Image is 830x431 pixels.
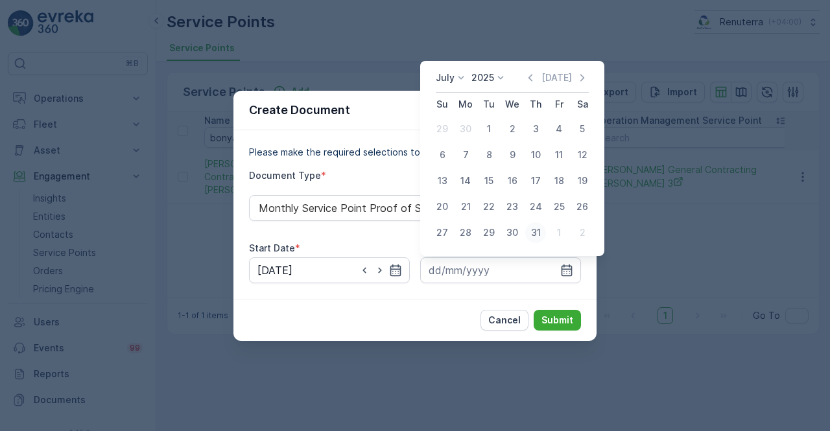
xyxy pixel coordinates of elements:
[479,222,499,243] div: 29
[524,93,547,116] th: Thursday
[455,222,476,243] div: 28
[479,119,499,139] div: 1
[525,222,546,243] div: 31
[249,257,410,283] input: dd/mm/yyyy
[572,119,593,139] div: 5
[471,71,494,84] p: 2025
[249,242,295,253] label: Start Date
[420,257,581,283] input: dd/mm/yyyy
[249,101,350,119] p: Create Document
[571,93,594,116] th: Saturday
[502,145,523,165] div: 9
[549,196,569,217] div: 25
[432,119,453,139] div: 29
[436,71,455,84] p: July
[502,119,523,139] div: 2
[432,222,453,243] div: 27
[549,145,569,165] div: 11
[502,222,523,243] div: 30
[541,71,572,84] p: [DATE]
[477,93,501,116] th: Tuesday
[502,196,523,217] div: 23
[249,170,321,181] label: Document Type
[479,196,499,217] div: 22
[572,145,593,165] div: 12
[249,146,581,159] p: Please make the required selections to create your document.
[549,119,569,139] div: 4
[547,93,571,116] th: Friday
[454,93,477,116] th: Monday
[572,222,593,243] div: 2
[501,93,524,116] th: Wednesday
[455,196,476,217] div: 21
[455,119,476,139] div: 30
[479,170,499,191] div: 15
[572,196,593,217] div: 26
[549,222,569,243] div: 1
[525,145,546,165] div: 10
[549,170,569,191] div: 18
[502,170,523,191] div: 16
[480,310,528,331] button: Cancel
[525,170,546,191] div: 17
[432,170,453,191] div: 13
[541,314,573,327] p: Submit
[525,119,546,139] div: 3
[432,196,453,217] div: 20
[432,145,453,165] div: 6
[455,145,476,165] div: 7
[488,314,521,327] p: Cancel
[479,145,499,165] div: 8
[525,196,546,217] div: 24
[431,93,454,116] th: Sunday
[455,170,476,191] div: 14
[534,310,581,331] button: Submit
[572,170,593,191] div: 19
